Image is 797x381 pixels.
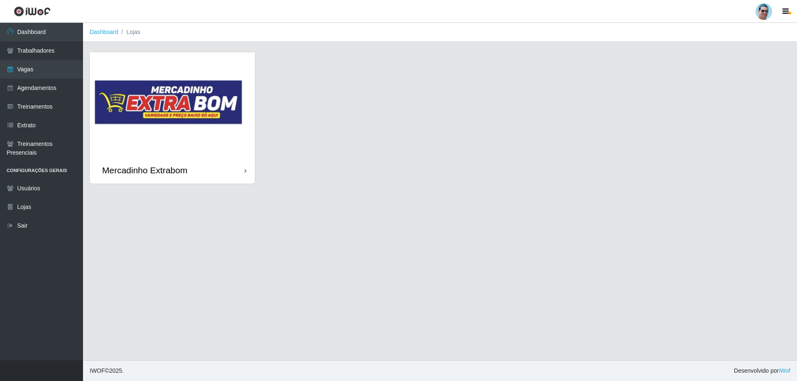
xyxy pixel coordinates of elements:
span: © 2025 . [90,366,124,375]
nav: breadcrumb [83,23,797,42]
span: IWOF [90,367,105,374]
a: iWof [779,367,790,374]
span: Desenvolvido por [734,366,790,375]
img: CoreUI Logo [14,6,51,17]
a: Dashboard [90,29,118,35]
li: Lojas [118,28,140,36]
a: Mercadinho Extrabom [90,52,255,184]
img: cardImg [90,52,255,157]
div: Mercadinho Extrabom [102,165,187,175]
